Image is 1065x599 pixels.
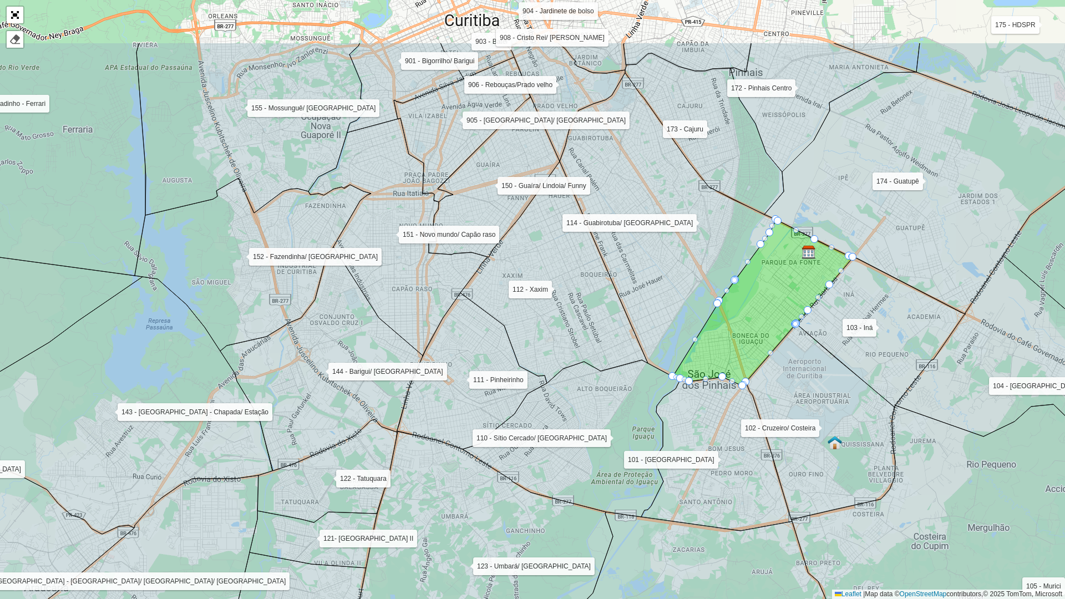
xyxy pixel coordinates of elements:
[828,435,842,450] img: São Jose dos Pinhais
[835,590,861,598] a: Leaflet
[7,31,23,48] div: Remover camada(s)
[802,245,816,260] img: Marker
[832,590,1065,599] div: Map data © contributors,© 2025 TomTom, Microsoft
[7,7,23,23] a: Abrir mapa em tela cheia
[863,590,865,598] span: |
[900,590,947,598] a: OpenStreetMap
